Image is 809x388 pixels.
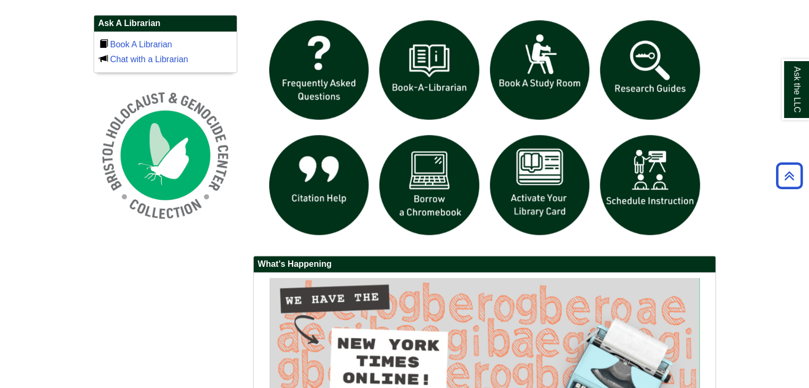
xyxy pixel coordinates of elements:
img: For faculty. Schedule Library Instruction icon links to form. [595,130,705,240]
img: Borrow a chromebook icon links to the borrow a chromebook web page [374,130,485,240]
h2: Ask A Librarian [94,15,237,32]
img: book a study room icon links to book a study room web page [485,15,595,125]
div: slideshow [264,15,705,245]
img: frequently asked questions [264,15,374,125]
a: Book A Librarian [110,40,172,49]
a: Chat with a Librarian [110,55,188,64]
img: Holocaust and Genocide Collection [94,83,237,227]
a: Back to Top [772,168,806,183]
h2: What's Happening [254,256,715,273]
img: activate Library Card icon links to form to activate student ID into library card [485,130,595,240]
img: citation help icon links to citation help guide page [264,130,374,240]
img: Research Guides icon links to research guides web page [595,15,705,125]
img: Book a Librarian icon links to book a librarian web page [374,15,485,125]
